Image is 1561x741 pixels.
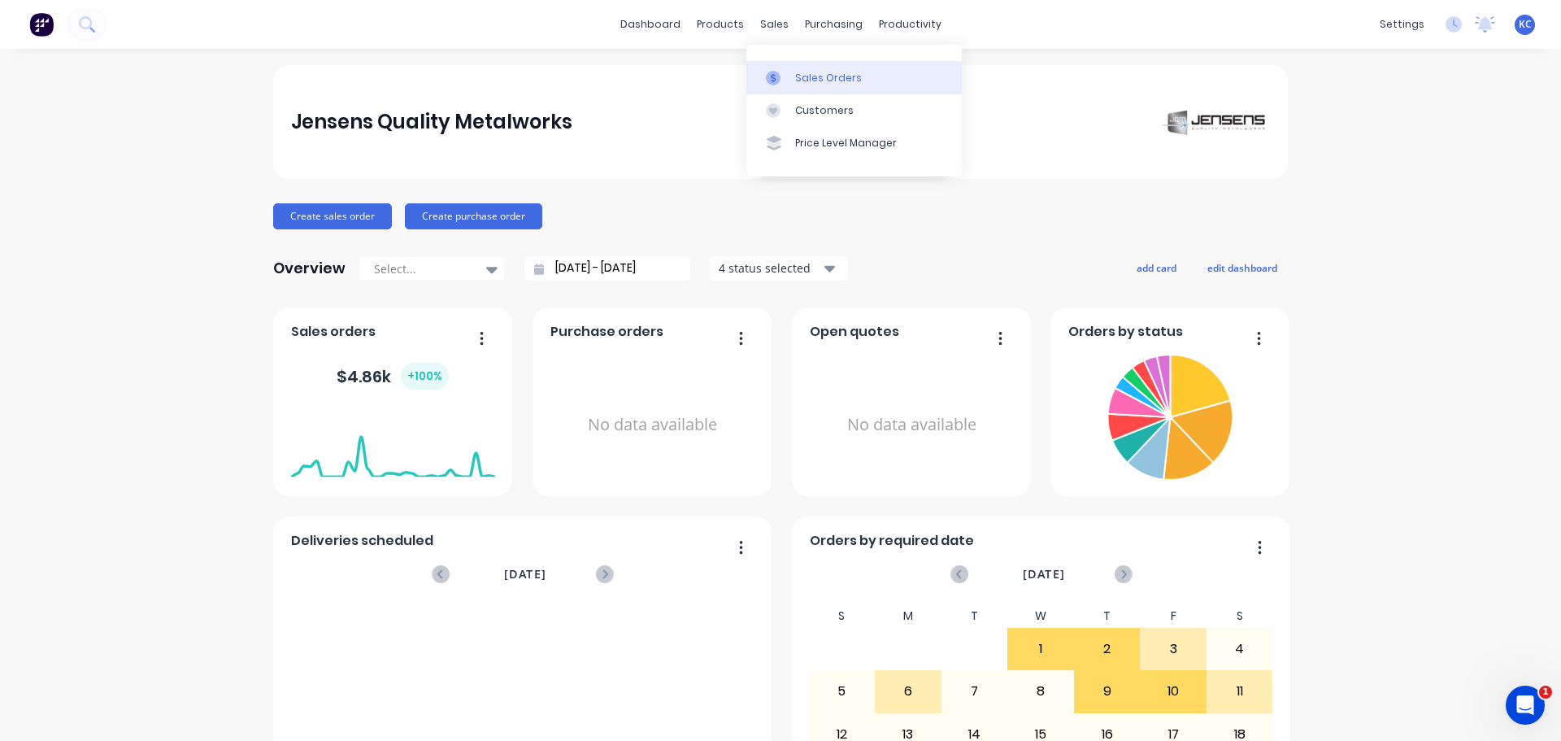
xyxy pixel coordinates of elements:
div: products [689,12,752,37]
div: 3 [1141,629,1206,669]
div: 4 status selected [719,259,821,277]
div: 2 [1075,629,1140,669]
div: 10 [1141,671,1206,712]
button: 4 status selected [710,256,848,281]
div: Customers [795,103,854,118]
button: edit dashboard [1197,257,1288,278]
a: Sales Orders [746,61,962,94]
span: Sales orders [291,322,376,342]
div: productivity [871,12,950,37]
button: Create sales order [273,203,392,229]
div: 5 [810,671,875,712]
span: 1 [1539,686,1552,699]
div: T [1074,604,1141,628]
div: purchasing [797,12,871,37]
div: 7 [942,671,1007,712]
button: Create purchase order [405,203,542,229]
div: sales [752,12,797,37]
div: Overview [273,252,346,285]
span: Orders by status [1068,322,1183,342]
div: 8 [1008,671,1073,712]
div: Price Level Manager [795,136,897,150]
div: Jensens Quality Metalworks [291,106,572,138]
div: $ 4.86k [337,363,449,390]
span: Orders by required date [810,531,974,551]
div: + 100 % [401,363,449,390]
div: No data available [550,348,754,502]
button: add card [1126,257,1187,278]
div: 1 [1008,629,1073,669]
div: M [875,604,941,628]
span: Deliveries scheduled [291,531,433,551]
div: F [1140,604,1207,628]
a: Price Level Manager [746,127,962,159]
div: 11 [1207,671,1272,712]
div: Sales Orders [795,71,862,85]
div: settings [1372,12,1433,37]
div: No data available [810,348,1014,502]
span: KC [1519,17,1532,32]
iframe: Intercom live chat [1506,686,1545,725]
span: [DATE] [1023,565,1065,583]
div: S [1207,604,1273,628]
img: Factory [29,12,54,37]
span: [DATE] [504,565,546,583]
img: Jensens Quality Metalworks [1156,105,1270,139]
a: dashboard [612,12,689,37]
div: S [809,604,876,628]
a: Customers [746,94,962,127]
span: Purchase orders [550,322,663,342]
div: 6 [876,671,941,712]
div: W [1007,604,1074,628]
div: 9 [1075,671,1140,712]
span: Open quotes [810,322,899,342]
div: 4 [1207,629,1272,669]
div: T [941,604,1008,628]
